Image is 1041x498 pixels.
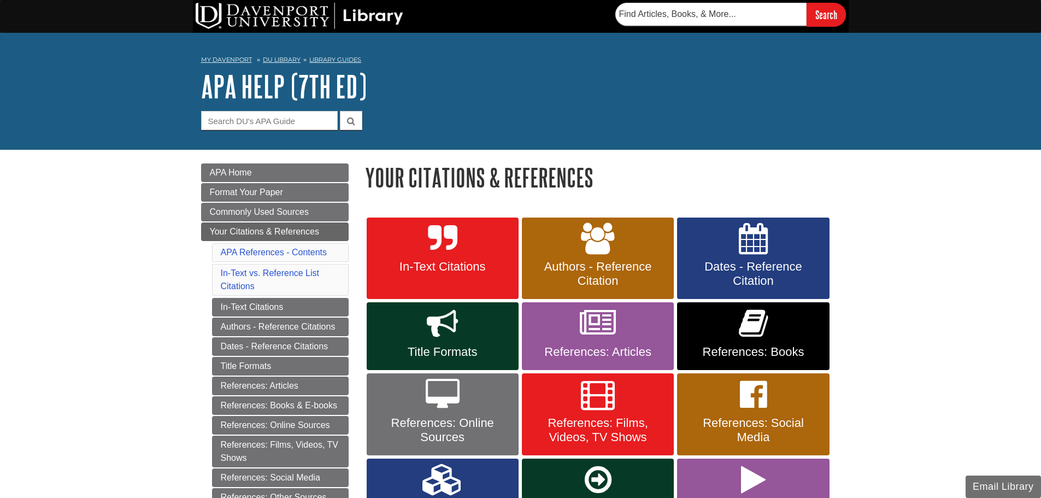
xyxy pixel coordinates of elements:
img: DU Library [196,3,403,29]
span: In-Text Citations [375,260,510,274]
a: References: Articles [212,377,349,395]
a: References: Articles [522,302,674,370]
span: Format Your Paper [210,188,283,197]
a: APA Help (7th Ed) [201,69,367,103]
a: References: Books & E-books [212,396,349,415]
span: References: Films, Videos, TV Shows [530,416,666,444]
span: Commonly Used Sources [210,207,309,216]
a: Dates - Reference Citation [677,218,829,300]
a: References: Films, Videos, TV Shows [522,373,674,455]
a: Library Guides [309,56,361,63]
a: References: Books [677,302,829,370]
a: Format Your Paper [201,183,349,202]
a: References: Films, Videos, TV Shows [212,436,349,467]
a: In-Text Citations [212,298,349,317]
span: Authors - Reference Citation [530,260,666,288]
h1: Your Citations & References [365,163,840,191]
a: Your Citations & References [201,222,349,241]
a: Title Formats [212,357,349,376]
input: Find Articles, Books, & More... [615,3,807,26]
a: References: Social Media [677,373,829,455]
input: Search DU's APA Guide [201,111,338,130]
nav: breadcrumb [201,52,840,70]
a: Authors - Reference Citation [522,218,674,300]
a: DU Library [263,56,301,63]
a: My Davenport [201,55,252,65]
a: References: Online Sources [212,416,349,435]
input: Search [807,3,846,26]
a: Commonly Used Sources [201,203,349,221]
span: References: Social Media [685,416,821,444]
span: Dates - Reference Citation [685,260,821,288]
span: References: Books [685,345,821,359]
a: In-Text Citations [367,218,519,300]
a: Dates - Reference Citations [212,337,349,356]
a: Authors - Reference Citations [212,318,349,336]
span: References: Online Sources [375,416,510,444]
a: Title Formats [367,302,519,370]
button: Email Library [966,476,1041,498]
form: Searches DU Library's articles, books, and more [615,3,846,26]
span: Your Citations & References [210,227,319,236]
a: APA References - Contents [221,248,327,257]
span: References: Articles [530,345,666,359]
span: APA Home [210,168,252,177]
a: In-Text vs. Reference List Citations [221,268,320,291]
a: References: Social Media [212,468,349,487]
a: APA Home [201,163,349,182]
span: Title Formats [375,345,510,359]
a: References: Online Sources [367,373,519,455]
